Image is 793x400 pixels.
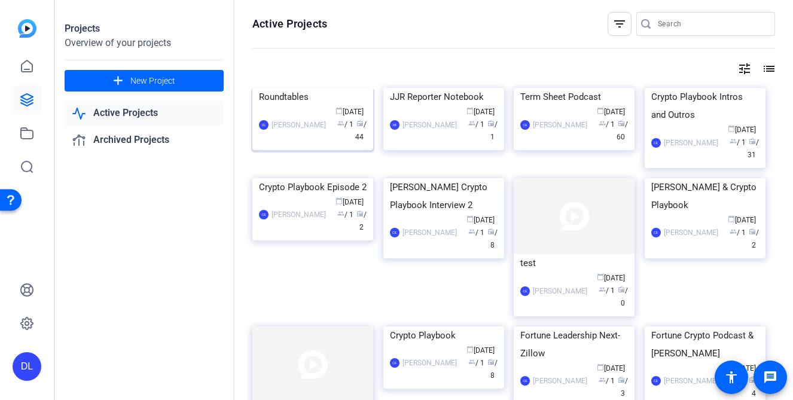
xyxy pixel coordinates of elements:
[597,273,604,280] span: calendar_today
[599,286,615,295] span: / 1
[618,286,625,293] span: radio
[651,178,759,214] div: [PERSON_NAME] & Crypto Playbook
[402,357,457,369] div: [PERSON_NAME]
[390,358,399,368] div: CE
[468,358,475,365] span: group
[599,120,606,127] span: group
[728,215,735,222] span: calendar_today
[65,128,224,152] a: Archived Projects
[612,17,627,31] mat-icon: filter_list
[468,228,484,237] span: / 1
[730,228,737,235] span: group
[618,377,628,398] span: / 3
[18,19,36,38] img: blue-gradient.svg
[335,198,364,206] span: [DATE]
[728,216,756,224] span: [DATE]
[664,375,718,387] div: [PERSON_NAME]
[487,228,498,249] span: / 8
[597,364,625,372] span: [DATE]
[749,228,756,235] span: radio
[337,210,353,219] span: / 1
[402,227,457,239] div: [PERSON_NAME]
[520,254,628,272] div: test
[597,364,604,371] span: calendar_today
[487,358,495,365] span: radio
[763,370,777,384] mat-icon: message
[259,178,367,196] div: Crypto Playbook Episode 2
[390,326,498,344] div: Crypto Playbook
[466,216,495,224] span: [DATE]
[13,352,41,381] div: DL
[65,22,224,36] div: Projects
[520,88,628,106] div: Term Sheet Podcast
[390,228,399,237] div: CE
[337,210,344,217] span: group
[730,138,737,145] span: group
[272,119,326,131] div: [PERSON_NAME]
[487,120,498,141] span: / 1
[65,36,224,50] div: Overview of your projects
[533,375,587,387] div: [PERSON_NAME]
[618,286,628,307] span: / 0
[111,74,126,88] mat-icon: add
[402,119,457,131] div: [PERSON_NAME]
[651,138,661,148] div: CE
[728,125,735,132] span: calendar_today
[466,346,495,355] span: [DATE]
[468,120,475,127] span: group
[618,376,625,383] span: radio
[724,370,739,384] mat-icon: accessibility
[728,126,756,134] span: [DATE]
[259,210,269,219] div: CE
[259,120,269,130] div: DL
[252,17,327,31] h1: Active Projects
[520,286,530,296] div: CE
[356,210,367,231] span: / 2
[259,88,367,106] div: Roundtables
[468,120,484,129] span: / 1
[356,210,364,217] span: radio
[355,120,367,141] span: / 44
[468,359,484,367] span: / 1
[749,138,756,145] span: radio
[617,120,628,141] span: / 60
[520,376,530,386] div: CE
[599,286,606,293] span: group
[466,108,495,116] span: [DATE]
[664,137,718,149] div: [PERSON_NAME]
[651,88,759,124] div: Crypto Playbook Intros and Outros
[466,107,474,114] span: calendar_today
[487,359,498,380] span: / 8
[749,376,756,383] span: radio
[533,119,587,131] div: [PERSON_NAME]
[599,377,615,385] span: / 1
[597,274,625,282] span: [DATE]
[487,120,495,127] span: radio
[597,108,625,116] span: [DATE]
[468,228,475,235] span: group
[730,138,746,146] span: / 1
[356,120,364,127] span: radio
[335,197,343,204] span: calendar_today
[749,228,759,249] span: / 2
[748,138,759,159] span: / 31
[651,326,759,362] div: Fortune Crypto Podcast & [PERSON_NAME]
[737,62,752,76] mat-icon: tune
[337,120,353,129] span: / 1
[761,62,775,76] mat-icon: list
[618,120,625,127] span: radio
[390,178,498,214] div: [PERSON_NAME] Crypto Playbook Interview 2
[466,215,474,222] span: calendar_today
[520,120,530,130] div: CE
[390,88,498,106] div: JJR Reporter Notebook
[597,107,604,114] span: calendar_today
[466,346,474,353] span: calendar_today
[664,227,718,239] div: [PERSON_NAME]
[599,120,615,129] span: / 1
[130,75,175,87] span: New Project
[65,70,224,91] button: New Project
[749,377,759,398] span: / 4
[730,228,746,237] span: / 1
[651,376,661,386] div: CE
[520,326,628,362] div: Fortune Leadership Next- Zillow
